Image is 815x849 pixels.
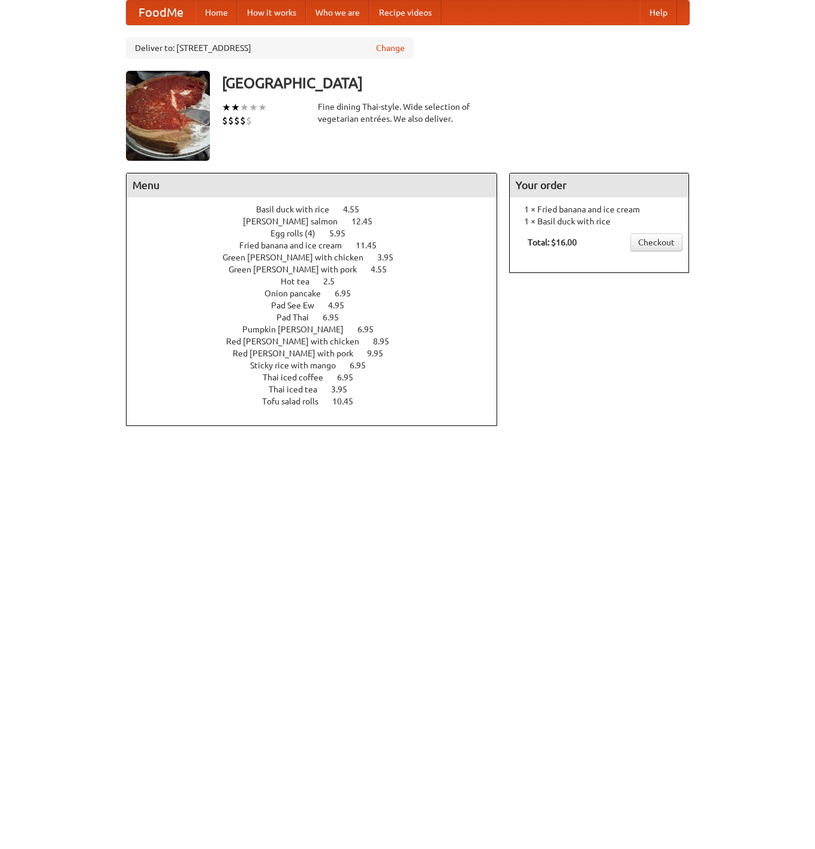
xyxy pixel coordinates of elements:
[270,229,368,238] a: Egg rolls (4) 5.95
[269,385,329,394] span: Thai iced tea
[240,114,246,127] li: $
[242,325,356,334] span: Pumpkin [PERSON_NAME]
[516,203,682,215] li: 1 × Fried banana and ice cream
[271,301,366,310] a: Pad See Ew 4.95
[222,253,375,262] span: Green [PERSON_NAME] with chicken
[226,337,371,346] span: Red [PERSON_NAME] with chicken
[630,233,682,251] a: Checkout
[256,205,341,214] span: Basil duck with rice
[263,373,335,382] span: Thai iced coffee
[239,241,399,250] a: Fried banana and ice cream 11.45
[233,349,405,358] a: Red [PERSON_NAME] with pork 9.95
[276,313,361,322] a: Pad Thai 6.95
[262,397,375,406] a: Tofu salad rolls 10.45
[222,101,231,114] li: ★
[270,229,327,238] span: Egg rolls (4)
[335,289,363,298] span: 6.95
[640,1,677,25] a: Help
[262,397,330,406] span: Tofu salad rolls
[222,114,228,127] li: $
[356,241,389,250] span: 11.45
[373,337,401,346] span: 8.95
[126,71,210,161] img: angular.jpg
[240,101,249,114] li: ★
[243,217,395,226] a: [PERSON_NAME] salmon 12.45
[237,1,306,25] a: How it works
[329,229,357,238] span: 5.95
[126,37,414,59] div: Deliver to: [STREET_ADDRESS]
[343,205,371,214] span: 4.55
[367,349,395,358] span: 9.95
[357,325,386,334] span: 6.95
[250,361,348,370] span: Sticky rice with mango
[281,277,321,286] span: Hot tea
[226,337,411,346] a: Red [PERSON_NAME] with chicken 8.95
[351,217,384,226] span: 12.45
[263,373,375,382] a: Thai iced coffee 6.95
[331,385,359,394] span: 3.95
[228,114,234,127] li: $
[242,325,396,334] a: Pumpkin [PERSON_NAME] 6.95
[510,173,688,197] h4: Your order
[269,385,369,394] a: Thai iced tea 3.95
[246,114,252,127] li: $
[239,241,354,250] span: Fried banana and ice cream
[222,71,690,95] h3: [GEOGRAPHIC_DATA]
[228,265,409,274] a: Green [PERSON_NAME] with pork 4.55
[249,101,258,114] li: ★
[323,277,347,286] span: 2.5
[328,301,356,310] span: 4.95
[250,361,388,370] a: Sticky rice with mango 6.95
[271,301,326,310] span: Pad See Ew
[371,265,399,274] span: 4.55
[337,373,365,382] span: 6.95
[528,238,577,247] b: Total: $16.00
[323,313,351,322] span: 6.95
[234,114,240,127] li: $
[264,289,333,298] span: Onion pancake
[516,215,682,227] li: 1 × Basil duck with rice
[318,101,498,125] div: Fine dining Thai-style. Wide selection of vegetarian entrées. We also deliver.
[127,1,196,25] a: FoodMe
[276,313,321,322] span: Pad Thai
[127,173,497,197] h4: Menu
[243,217,350,226] span: [PERSON_NAME] salmon
[264,289,373,298] a: Onion pancake 6.95
[196,1,237,25] a: Home
[222,253,416,262] a: Green [PERSON_NAME] with chicken 3.95
[228,265,369,274] span: Green [PERSON_NAME] with pork
[306,1,369,25] a: Who we are
[369,1,441,25] a: Recipe videos
[231,101,240,114] li: ★
[258,101,267,114] li: ★
[256,205,381,214] a: Basil duck with rice 4.55
[376,42,405,54] a: Change
[350,361,378,370] span: 6.95
[281,277,357,286] a: Hot tea 2.5
[233,349,365,358] span: Red [PERSON_NAME] with pork
[332,397,365,406] span: 10.45
[377,253,405,262] span: 3.95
